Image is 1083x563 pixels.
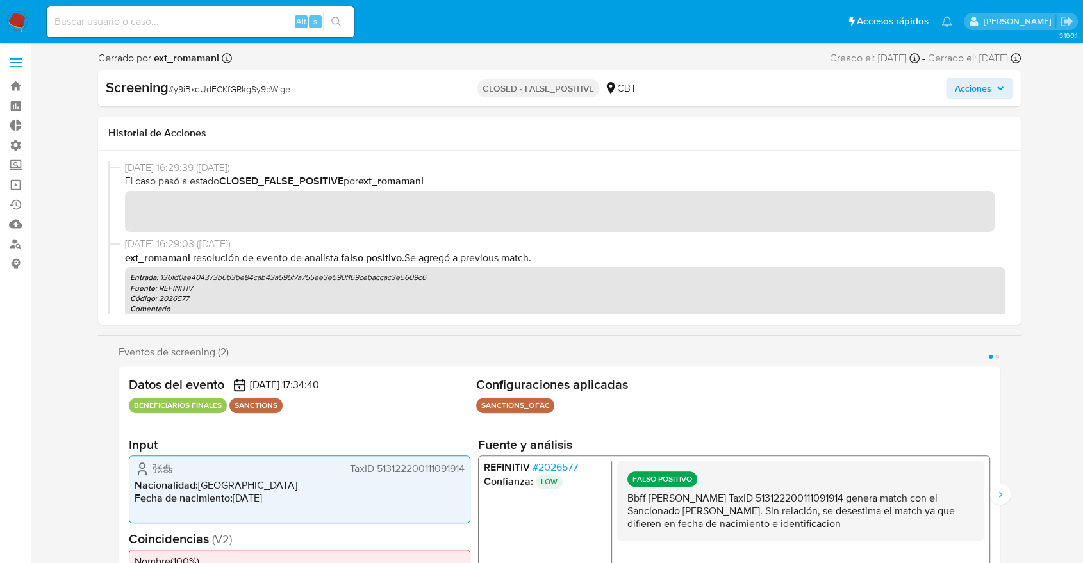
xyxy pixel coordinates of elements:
div: Cerrado el: [DATE] [928,51,1021,65]
b: ext_romamani [151,51,219,65]
p: CLOSED - FALSE_POSITIVE [477,79,599,97]
b: Screening [106,77,169,97]
p: marianela.tarsia@mercadolibre.com [983,15,1055,28]
span: Accesos rápidos [857,15,929,28]
span: Alt [296,15,306,28]
span: # y9iBxdUdFCKfGRkgSy9bWlge [169,83,290,95]
span: s [313,15,317,28]
a: Salir [1060,15,1073,28]
span: - [922,51,925,65]
button: Acciones [946,78,1013,99]
div: Creado el: [DATE] [830,51,920,65]
input: Buscar usuario o caso... [47,13,354,30]
div: CBT [604,81,636,95]
button: search-icon [323,13,349,31]
a: Notificaciones [941,16,952,27]
span: Cerrado por [98,51,219,65]
span: Acciones [955,78,991,99]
